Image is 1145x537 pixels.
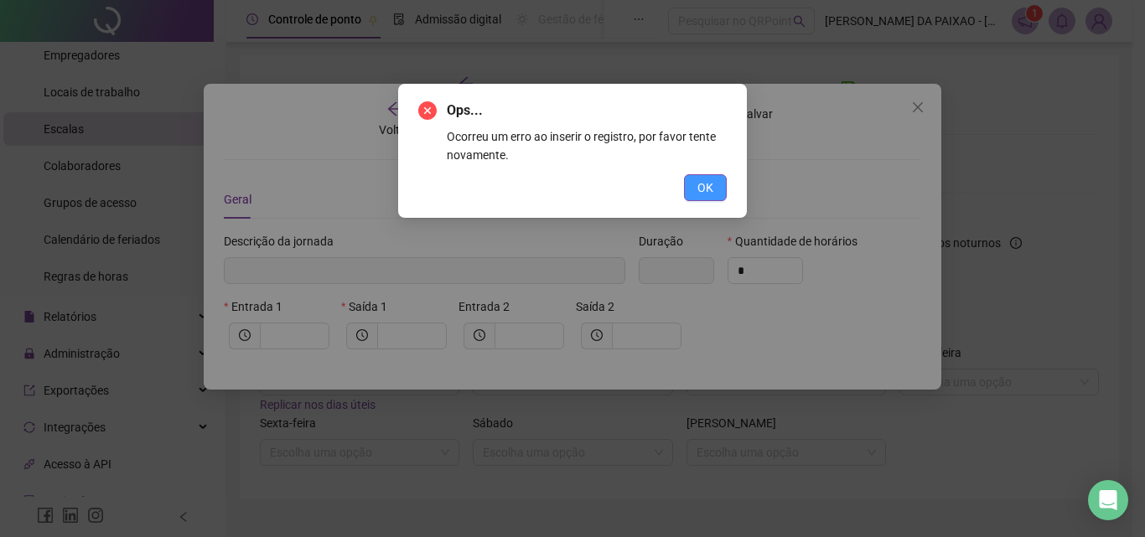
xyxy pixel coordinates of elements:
div: Open Intercom Messenger [1088,480,1128,520]
button: OK [684,174,727,201]
span: close-circle [418,101,437,120]
span: OK [697,178,713,197]
span: Ocorreu um erro ao inserir o registro, por favor tente novamente. [447,130,716,162]
span: Ops... [447,102,483,118]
